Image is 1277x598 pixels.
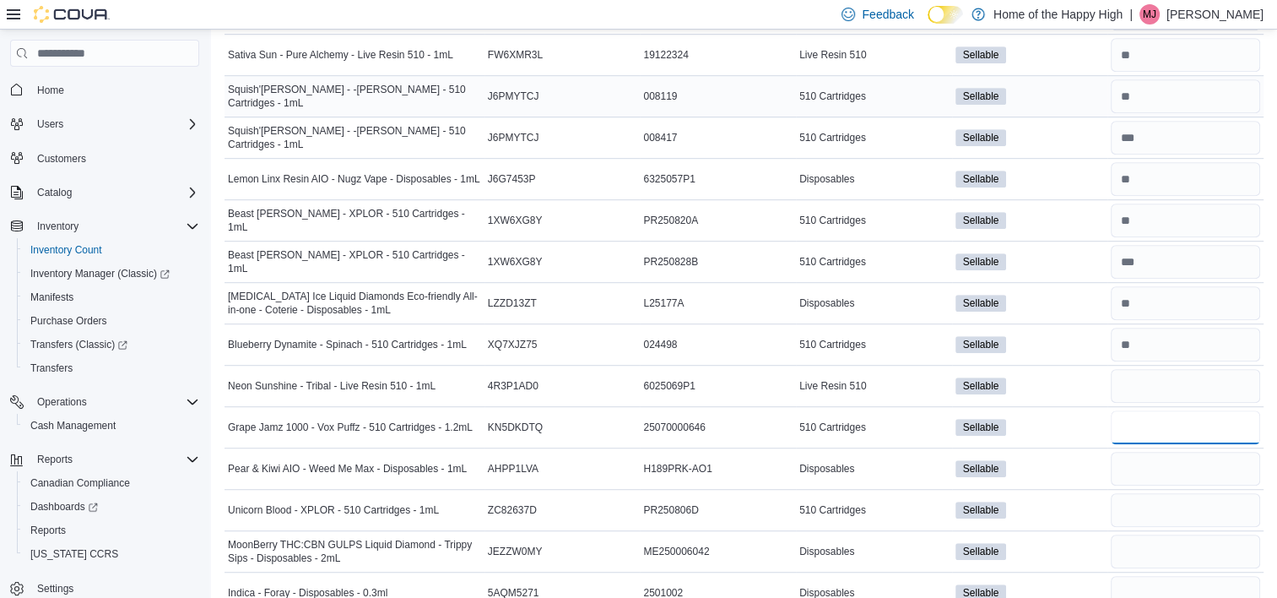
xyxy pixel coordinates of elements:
[37,395,87,409] span: Operations
[228,248,481,275] span: Beast [PERSON_NAME] - XPLOR - 510 Cartridges - 1mL
[640,500,796,520] div: PR250806D
[17,309,206,333] button: Purchase Orders
[30,243,102,257] span: Inventory Count
[17,495,206,519] a: Dashboards
[799,379,866,393] span: Live Resin 510
[24,520,73,541] a: Reports
[228,207,481,234] span: Beast [PERSON_NAME] - XPLOR - 510 Cartridges - 1mL
[30,182,78,203] button: Catalog
[24,240,199,260] span: Inventory Count
[799,90,866,103] span: 510 Cartridges
[24,358,79,378] a: Transfers
[963,89,999,104] span: Sellable
[30,392,199,412] span: Operations
[30,149,93,169] a: Customers
[30,547,118,561] span: [US_STATE] CCRS
[24,473,137,493] a: Canadian Compliance
[17,356,206,380] button: Transfers
[30,449,199,470] span: Reports
[1139,4,1160,24] div: Mimi Johnson
[799,255,866,269] span: 510 Cartridges
[30,216,85,236] button: Inventory
[1166,4,1263,24] p: [PERSON_NAME]
[30,148,199,169] span: Customers
[928,6,963,24] input: Dark Mode
[488,421,543,434] span: KN5DKDTQ
[228,172,480,186] span: Lemon Linx Resin AIO - Nugz Vape - Disposables - 1mL
[799,296,854,310] span: Disposables
[17,285,206,309] button: Manifests
[24,473,199,493] span: Canadian Compliance
[228,503,439,517] span: Unicorn Blood - XPLOR - 510 Cartridges - 1mL
[37,152,86,166] span: Customers
[30,80,71,101] a: Home
[30,182,199,203] span: Catalog
[228,83,481,110] span: Squish'[PERSON_NAME] - -[PERSON_NAME] - 510 Cartridges - 1mL
[955,543,1007,560] span: Sellable
[3,215,206,238] button: Inventory
[17,542,206,566] button: [US_STATE] CCRS
[228,421,473,434] span: Grape Jamz 1000 - Vox Puffz - 510 Cartridges - 1.2mL
[24,287,80,307] a: Manifests
[488,379,538,393] span: 4R3P1AD0
[955,171,1007,188] span: Sellable
[799,172,854,186] span: Disposables
[955,212,1007,229] span: Sellable
[24,287,199,307] span: Manifests
[17,414,206,438] button: Cash Management
[37,84,64,97] span: Home
[640,128,796,148] div: 008417
[963,461,999,476] span: Sellable
[1129,4,1133,24] p: |
[24,334,134,355] a: Transfers (Classic)
[24,416,199,436] span: Cash Management
[955,419,1007,436] span: Sellable
[955,253,1007,270] span: Sellable
[955,295,1007,312] span: Sellable
[30,419,116,432] span: Cash Management
[799,214,866,227] span: 510 Cartridges
[30,114,70,134] button: Users
[640,45,796,65] div: 19122324
[30,524,66,537] span: Reports
[799,421,866,434] span: 510 Cartridges
[228,462,467,476] span: Pear & Kiwi AIO - Weed Me Max - Disposables - 1mL
[24,520,199,541] span: Reports
[963,420,999,435] span: Sellable
[955,378,1007,394] span: Sellable
[799,48,866,62] span: Live Resin 510
[488,172,536,186] span: J6G7453P
[640,541,796,562] div: ME250006042
[3,146,206,171] button: Customers
[963,503,999,518] span: Sellable
[30,392,94,412] button: Operations
[24,544,199,564] span: Washington CCRS
[955,88,1007,105] span: Sellable
[963,337,999,352] span: Sellable
[640,293,796,313] div: L25177A
[955,460,1007,477] span: Sellable
[17,519,206,542] button: Reports
[17,238,206,262] button: Inventory Count
[488,503,537,517] span: ZC82637D
[963,254,999,269] span: Sellable
[37,117,63,131] span: Users
[488,90,539,103] span: J6PMYTCJ
[30,449,79,470] button: Reports
[955,502,1007,519] span: Sellable
[488,296,537,310] span: LZZD13ZT
[30,216,199,236] span: Inventory
[955,129,1007,146] span: Sellable
[30,362,73,375] span: Transfers
[640,169,796,189] div: 6325057P1
[24,334,199,355] span: Transfers (Classic)
[24,311,114,331] a: Purchase Orders
[799,462,854,476] span: Disposables
[963,378,999,394] span: Sellable
[488,214,543,227] span: 1XW6XG8Y
[37,220,78,233] span: Inventory
[640,417,796,438] div: 25070000646
[228,124,481,151] span: Squish'[PERSON_NAME] - -[PERSON_NAME] - 510 Cartridges - 1mL
[24,264,199,284] span: Inventory Manager (Classic)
